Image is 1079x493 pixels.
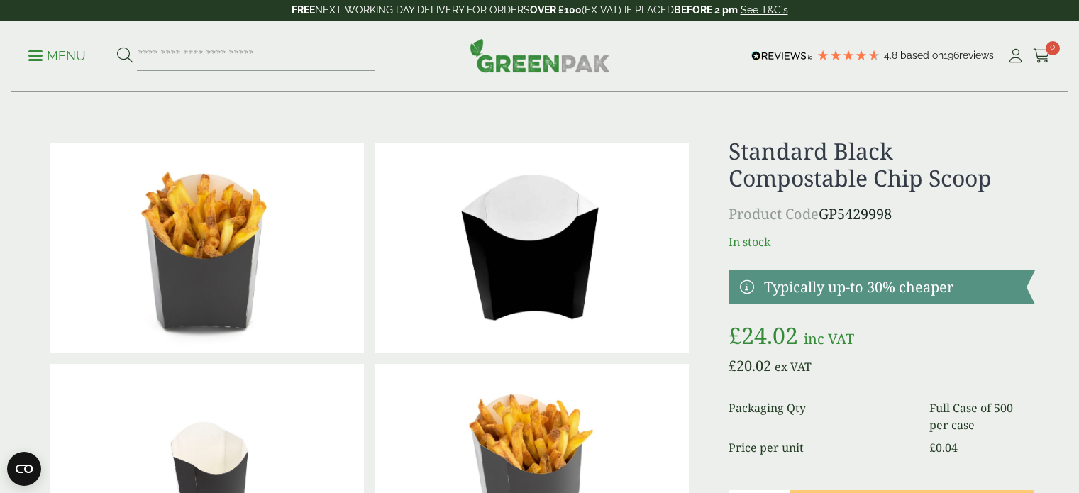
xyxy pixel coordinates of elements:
[1033,45,1051,67] a: 0
[929,440,936,455] span: £
[1046,41,1060,55] span: 0
[729,399,912,433] dt: Packaging Qty
[729,356,736,375] span: £
[929,440,958,455] bdi: 0.04
[884,50,900,61] span: 4.8
[1033,49,1051,63] i: Cart
[900,50,944,61] span: Based on
[729,320,741,350] span: £
[729,233,1034,250] p: In stock
[7,452,41,486] button: Open CMP widget
[50,143,364,353] img: Chip Scoop
[751,51,813,61] img: REVIEWS.io
[674,4,738,16] strong: BEFORE 2 pm
[959,50,994,61] span: reviews
[729,138,1034,192] h1: Standard Black Compostable Chip Scoop
[741,4,788,16] a: See T&C's
[817,49,880,62] div: 4.79 Stars
[375,143,689,353] img: Standard Black Compostable Chip Scoop 0
[944,50,959,61] span: 196
[470,38,610,72] img: GreenPak Supplies
[729,439,912,456] dt: Price per unit
[1007,49,1024,63] i: My Account
[729,356,771,375] bdi: 20.02
[28,48,86,65] p: Menu
[775,359,812,375] span: ex VAT
[292,4,315,16] strong: FREE
[804,329,854,348] span: inc VAT
[729,204,819,223] span: Product Code
[729,204,1034,225] p: GP5429998
[729,320,798,350] bdi: 24.02
[929,399,1035,433] dd: Full Case of 500 per case
[530,4,582,16] strong: OVER £100
[28,48,86,62] a: Menu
